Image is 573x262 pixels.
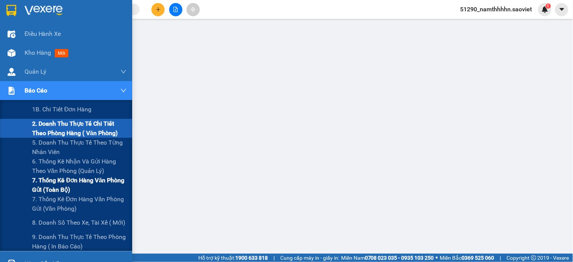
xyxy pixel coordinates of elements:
span: file-add [173,7,178,12]
strong: 1900 633 818 [235,255,268,261]
button: aim [187,3,200,16]
span: 7. Thống kê đơn hàng văn phòng gửi (văn phòng) [32,194,127,213]
span: 6. Thống kê nhận và gửi hàng theo văn phòng (quản lý) [32,157,127,176]
span: 5. Doanh thu thực tế theo từng nhân viên [32,138,127,157]
span: 2. Doanh thu thực tế chi tiết theo phòng hàng ( văn phòng) [32,119,127,138]
button: caret-down [555,3,568,16]
img: icon-new-feature [542,6,548,13]
img: warehouse-icon [8,30,15,38]
button: file-add [169,3,182,16]
span: Miền Nam [341,254,434,262]
strong: 0708 023 035 - 0935 103 250 [365,255,434,261]
img: warehouse-icon [8,49,15,57]
span: Kho hàng [25,49,51,56]
span: copyright [531,255,536,260]
span: 8. Doanh số theo xe, tài xế ( mới) [32,218,125,227]
span: | [273,254,275,262]
span: | [500,254,501,262]
sup: 1 [546,3,551,9]
span: 1 [547,3,550,9]
img: solution-icon [8,87,15,95]
span: Điều hành xe [25,29,61,39]
span: down [120,88,127,94]
span: 1B. Chi tiết đơn hàng [32,105,92,114]
span: Miền Bắc [440,254,494,262]
img: warehouse-icon [8,68,15,76]
span: plus [156,7,161,12]
span: Quản Lý [25,67,46,76]
img: logo-vxr [6,5,16,16]
span: caret-down [559,6,565,13]
span: down [120,69,127,75]
strong: 0369 525 060 [462,255,494,261]
span: Hỗ trợ kỹ thuật: [198,254,268,262]
span: Cung cấp máy in - giấy in: [280,254,339,262]
span: aim [190,7,196,12]
span: 51290_namthhhhn.saoviet [454,5,538,14]
button: plus [151,3,165,16]
span: mới [55,49,68,57]
span: 7. Thống kê đơn hàng văn phòng gửi (toàn bộ) [32,176,127,194]
span: ⚪️ [436,256,438,259]
span: 9. Doanh thu thực tế theo phòng hàng ( in báo cáo) [32,232,127,251]
span: Báo cáo [25,86,47,95]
